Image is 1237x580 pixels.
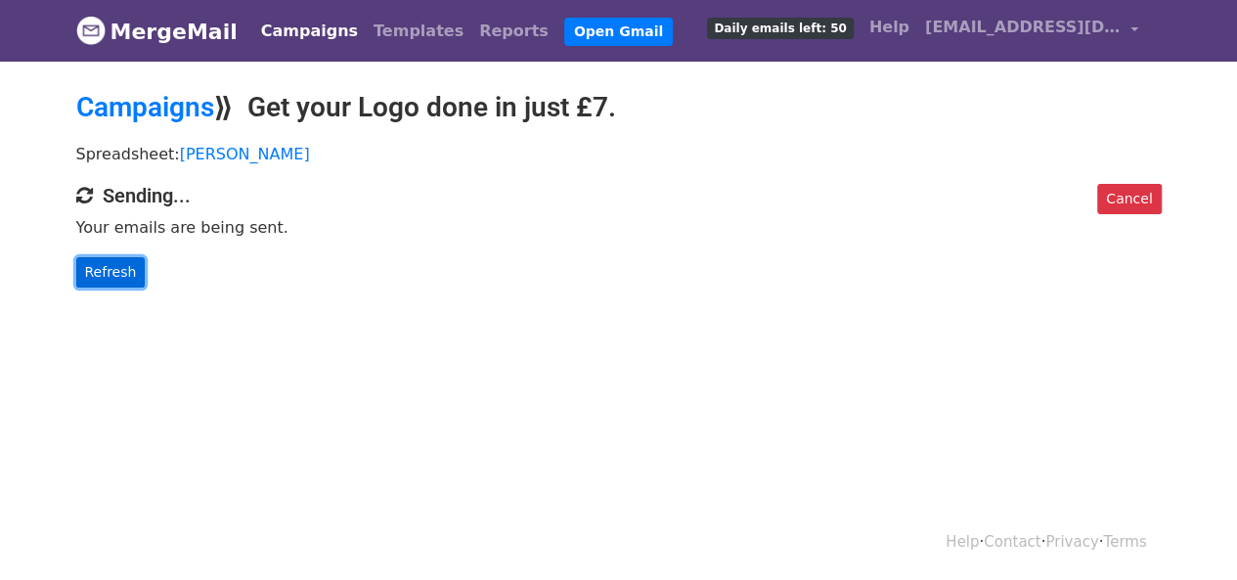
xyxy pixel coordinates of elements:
a: Privacy [1045,533,1098,551]
a: MergeMail [76,11,238,52]
a: Daily emails left: 50 [699,8,861,47]
a: Campaigns [76,91,214,123]
p: Your emails are being sent. [76,217,1162,238]
a: Cancel [1097,184,1161,214]
span: Daily emails left: 50 [707,18,853,39]
a: Open Gmail [564,18,673,46]
a: Reports [471,12,556,51]
a: [EMAIL_ADDRESS][DOMAIN_NAME] [917,8,1146,54]
a: Refresh [76,257,146,288]
a: Campaigns [253,12,366,51]
h4: Sending... [76,184,1162,207]
img: MergeMail logo [76,16,106,45]
p: Spreadsheet: [76,144,1162,164]
a: Help [946,533,979,551]
a: Contact [984,533,1040,551]
iframe: Chat Widget [1139,486,1237,580]
span: [EMAIL_ADDRESS][DOMAIN_NAME] [925,16,1121,39]
a: Templates [366,12,471,51]
h2: ⟫ Get your Logo done in just £7. [76,91,1162,124]
a: Help [861,8,917,47]
a: Terms [1103,533,1146,551]
a: [PERSON_NAME] [180,145,310,163]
